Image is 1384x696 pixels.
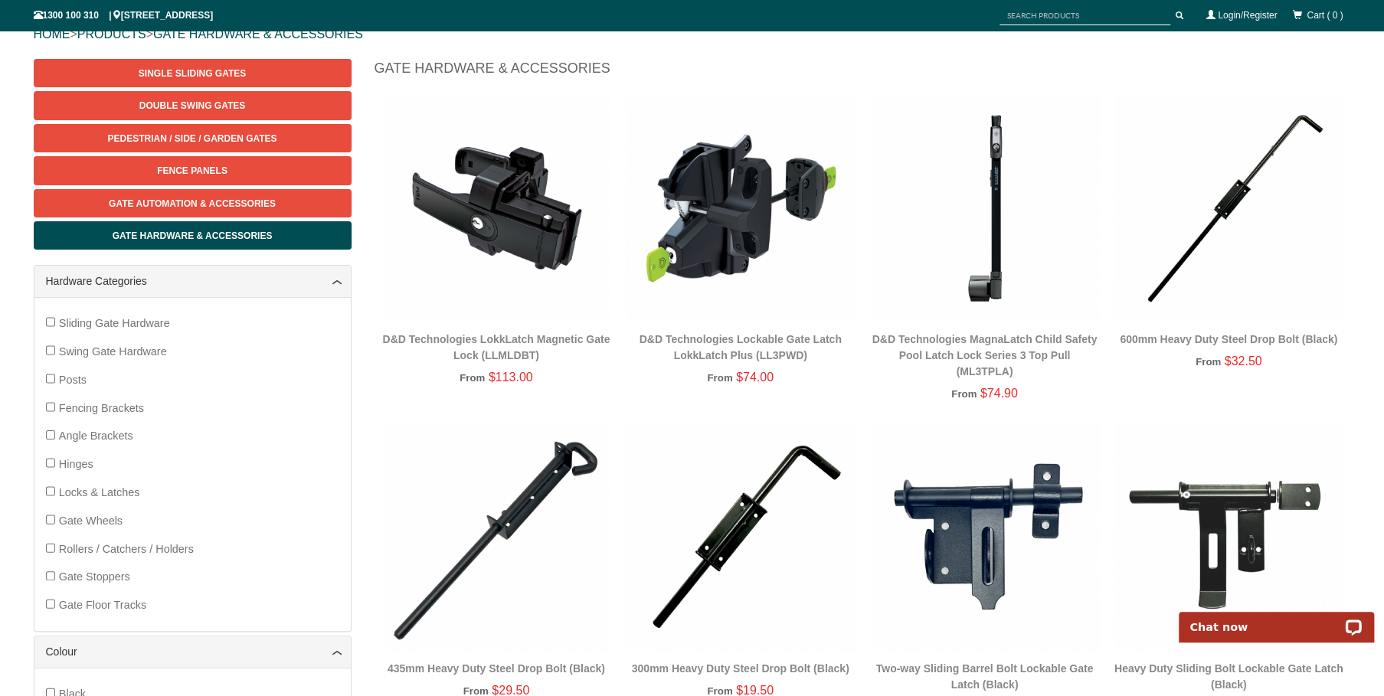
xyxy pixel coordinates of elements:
a: Single Sliding Gates [34,59,352,87]
a: 600mm Heavy Duty Steel Drop Bolt (Black) [1120,333,1337,345]
a: D&D Technologies MagnaLatch Child Safety Pool Latch Lock Series 3 Top Pull (ML3TPLA) [872,333,1097,377]
img: Two-way Sliding Barrel Bolt Lockable Gate Latch (Black) - Gate Warehouse [870,423,1099,652]
span: Gate Stoppers [59,570,130,583]
div: > > [34,10,1351,59]
span: From [951,388,977,400]
img: D&D Technologies Lockable Gate Latch LokkLatch Plus (LL3PWD) - Gate Warehouse [626,93,855,322]
iframe: LiveChat chat widget [1169,594,1384,642]
span: From [1196,356,1221,368]
a: Double Swing Gates [34,91,352,119]
a: 435mm Heavy Duty Steel Drop Bolt (Black) [388,662,605,675]
span: $74.90 [980,387,1018,400]
a: Fence Panels [34,156,352,185]
span: Double Swing Gates [139,100,245,111]
span: $74.00 [736,371,774,384]
img: 300mm Heavy Duty Steel Drop Bolt (Black) - Gate Warehouse [626,423,855,652]
img: 435mm Heavy Duty Steel Drop Bolt (Black) - Gate Warehouse [382,423,611,652]
img: D&D Technologies MagnaLatch Child Safety Pool Latch Lock Series 3 Top Pull (ML3TPLA) - Gate Wareh... [870,93,1099,322]
span: 1300 100 310 | [STREET_ADDRESS] [34,10,214,21]
span: Rollers / Catchers / Holders [59,543,194,555]
input: SEARCH PRODUCTS [1000,6,1170,25]
span: Swing Gate Hardware [59,345,167,358]
span: Sliding Gate Hardware [59,317,170,329]
a: PRODUCTS [77,28,146,41]
span: Cart ( 0 ) [1307,10,1343,21]
a: Colour [46,644,339,660]
a: Heavy Duty Sliding Bolt Lockable Gate Latch (Black) [1114,662,1343,691]
span: Gate Automation & Accessories [109,198,276,209]
span: Gate Hardware & Accessories [113,230,273,241]
a: 300mm Heavy Duty Steel Drop Bolt (Black) [632,662,849,675]
a: Gate Hardware & Accessories [34,221,352,250]
span: From [460,372,485,384]
img: Heavy Duty Sliding Bolt Lockable Gate Latch (Black) - Gate Warehouse [1114,423,1343,652]
span: Single Sliding Gates [139,68,246,79]
span: Hinges [59,458,93,470]
img: 600mm Heavy Duty Steel Drop Bolt (Black) - Gate Warehouse [1114,93,1343,322]
a: GATE HARDWARE & ACCESSORIES [153,28,363,41]
a: Hardware Categories [46,273,339,289]
a: Two-way Sliding Barrel Bolt Lockable Gate Latch (Black) [876,662,1094,691]
a: D&D Technologies Lockable Gate Latch LokkLatch Plus (LL3PWD) [640,333,842,361]
h1: Gate Hardware & Accessories [375,59,1351,86]
span: Fence Panels [157,165,227,176]
span: Gate Floor Tracks [59,599,146,611]
a: D&D Technologies LokkLatch Magnetic Gate Lock (LLMLDBT) [382,333,610,361]
a: Login/Register [1218,10,1277,21]
span: $113.00 [489,371,533,384]
span: From [707,372,732,384]
span: $32.50 [1224,355,1261,368]
span: Locks & Latches [59,486,140,498]
a: Pedestrian / Side / Garden Gates [34,124,352,152]
span: Angle Brackets [59,430,133,442]
img: D&D Technologies LokkLatch Magnetic Gate Lock (LLMLDBT) - Gate Warehouse [382,93,611,322]
a: HOME [34,28,70,41]
span: Posts [59,374,87,386]
span: Pedestrian / Side / Garden Gates [107,133,276,144]
span: Fencing Brackets [59,402,144,414]
a: Gate Automation & Accessories [34,189,352,217]
span: Gate Wheels [59,515,123,527]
